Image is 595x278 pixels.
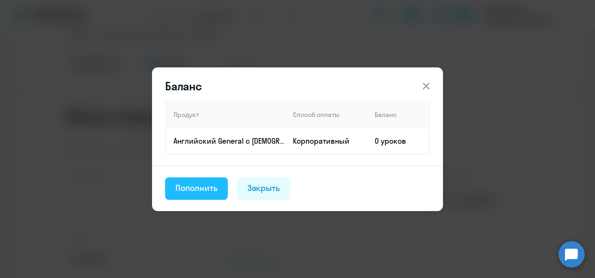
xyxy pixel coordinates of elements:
header: Баланс [152,79,443,94]
th: Продукт [166,102,285,128]
div: Пополнить [175,182,218,194]
td: Корпоративный [285,128,367,154]
div: Закрыть [247,182,280,194]
button: Пополнить [165,177,228,200]
th: Способ оплаты [285,102,367,128]
th: Баланс [367,102,429,128]
button: Закрыть [237,177,290,200]
td: 0 уроков [367,128,429,154]
p: Английский General с [DEMOGRAPHIC_DATA] преподавателем [174,136,285,146]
